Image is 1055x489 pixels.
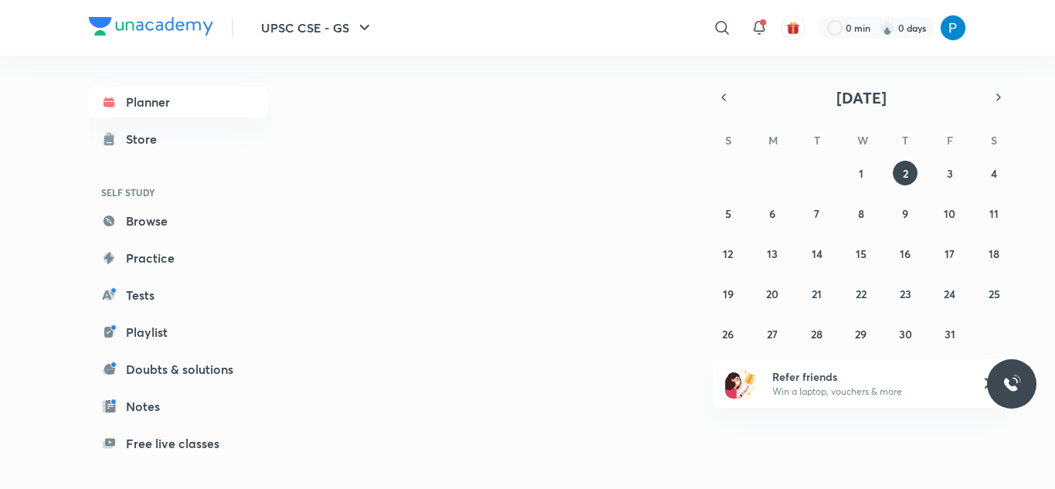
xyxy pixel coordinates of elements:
abbr: Tuesday [814,133,820,148]
abbr: October 29, 2025 [855,327,867,341]
button: October 16, 2025 [893,241,918,266]
button: October 7, 2025 [805,201,829,226]
abbr: October 15, 2025 [856,246,867,261]
abbr: October 20, 2025 [766,287,779,301]
abbr: Sunday [725,133,731,148]
button: [DATE] [734,87,988,108]
h6: SELF STUDY [89,179,268,205]
img: avatar [786,21,800,35]
abbr: Friday [947,133,953,148]
abbr: October 2, 2025 [903,166,908,181]
abbr: October 31, 2025 [945,327,955,341]
a: Free live classes [89,428,268,459]
img: Company Logo [89,17,213,36]
button: October 15, 2025 [849,241,874,266]
button: October 20, 2025 [760,281,785,306]
abbr: October 13, 2025 [767,246,778,261]
a: Doubts & solutions [89,354,268,385]
abbr: October 22, 2025 [856,287,867,301]
button: October 13, 2025 [760,241,785,266]
abbr: October 4, 2025 [991,166,997,181]
button: October 26, 2025 [716,321,741,346]
button: October 29, 2025 [849,321,874,346]
abbr: October 12, 2025 [723,246,733,261]
abbr: October 8, 2025 [858,206,864,221]
abbr: Monday [768,133,778,148]
a: Practice [89,243,268,273]
img: referral [725,368,756,399]
button: October 1, 2025 [849,161,874,185]
button: October 6, 2025 [760,201,785,226]
abbr: October 9, 2025 [902,206,908,221]
button: UPSC CSE - GS [252,12,383,43]
button: October 11, 2025 [982,201,1006,226]
button: October 30, 2025 [893,321,918,346]
img: Parvinder Parvinder [940,15,966,41]
abbr: October 27, 2025 [767,327,778,341]
abbr: October 25, 2025 [989,287,1000,301]
button: October 27, 2025 [760,321,785,346]
button: October 22, 2025 [849,281,874,306]
button: October 17, 2025 [938,241,962,266]
button: October 9, 2025 [893,201,918,226]
abbr: Wednesday [857,133,868,148]
button: October 24, 2025 [938,281,962,306]
button: October 31, 2025 [938,321,962,346]
button: October 5, 2025 [716,201,741,226]
button: October 21, 2025 [805,281,829,306]
button: October 18, 2025 [982,241,1006,266]
a: Tests [89,280,268,311]
abbr: October 21, 2025 [812,287,822,301]
div: Store [126,130,166,148]
abbr: October 24, 2025 [944,287,955,301]
button: October 19, 2025 [716,281,741,306]
button: avatar [781,15,806,40]
abbr: October 19, 2025 [723,287,734,301]
abbr: October 17, 2025 [945,246,955,261]
a: Browse [89,205,268,236]
abbr: October 14, 2025 [812,246,823,261]
a: Playlist [89,317,268,348]
button: October 14, 2025 [805,241,829,266]
abbr: October 1, 2025 [859,166,863,181]
abbr: Saturday [991,133,997,148]
abbr: October 18, 2025 [989,246,999,261]
a: Company Logo [89,17,213,39]
span: [DATE] [836,87,887,108]
button: October 12, 2025 [716,241,741,266]
abbr: October 6, 2025 [769,206,775,221]
abbr: October 26, 2025 [722,327,734,341]
a: Notes [89,391,268,422]
button: October 8, 2025 [849,201,874,226]
abbr: October 10, 2025 [944,206,955,221]
h6: Refer friends [772,368,962,385]
abbr: October 30, 2025 [899,327,912,341]
abbr: October 5, 2025 [725,206,731,221]
abbr: October 11, 2025 [989,206,999,221]
a: Store [89,124,268,155]
abbr: October 23, 2025 [900,287,911,301]
abbr: Thursday [902,133,908,148]
abbr: October 16, 2025 [900,246,911,261]
button: October 23, 2025 [893,281,918,306]
button: October 25, 2025 [982,281,1006,306]
abbr: October 3, 2025 [947,166,953,181]
button: October 28, 2025 [805,321,829,346]
img: ttu [1002,375,1021,393]
p: Win a laptop, vouchers & more [772,385,962,399]
abbr: October 7, 2025 [814,206,819,221]
button: October 10, 2025 [938,201,962,226]
button: October 2, 2025 [893,161,918,185]
abbr: October 28, 2025 [811,327,823,341]
button: October 3, 2025 [938,161,962,185]
button: October 4, 2025 [982,161,1006,185]
a: Planner [89,87,268,117]
img: streak [880,20,895,36]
